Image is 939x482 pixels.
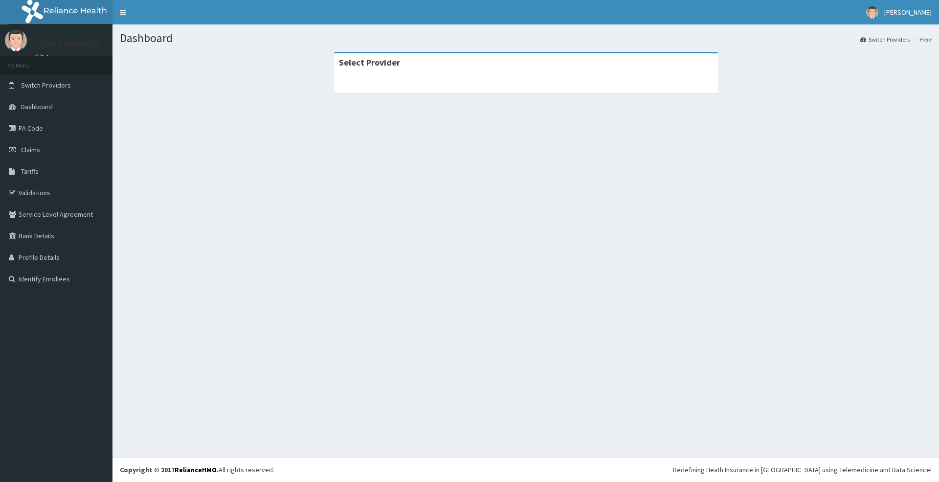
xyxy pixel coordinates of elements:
li: Here [911,35,932,44]
strong: Copyright © 2017 . [120,465,219,474]
a: RelianceHMO [175,465,217,474]
span: Dashboard [21,102,53,111]
span: Tariffs [21,167,39,176]
span: [PERSON_NAME] [884,8,932,17]
span: Switch Providers [21,81,71,90]
img: User Image [866,6,878,19]
a: Online [34,53,58,60]
a: Switch Providers [860,35,910,44]
h1: Dashboard [120,32,932,45]
span: Claims [21,145,40,154]
footer: All rights reserved. [112,457,939,482]
strong: Select Provider [339,57,400,68]
div: Redefining Heath Insurance in [GEOGRAPHIC_DATA] using Telemedicine and Data Science! [673,465,932,475]
p: CLAIMS MANAGER [34,40,100,48]
img: User Image [5,29,27,51]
